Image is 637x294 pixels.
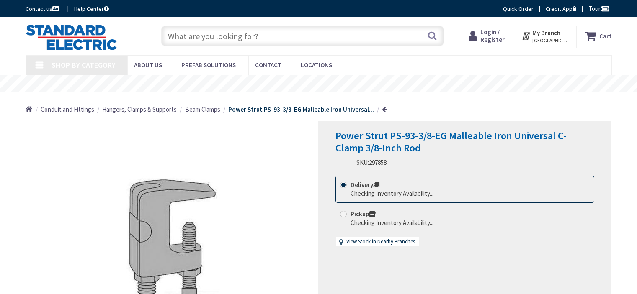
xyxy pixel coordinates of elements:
span: Prefab Solutions [181,61,236,69]
strong: Power Strut PS-93-3/8-EG Malleable Iron Universal... [228,105,374,113]
a: Hangers, Clamps & Supports [102,105,177,114]
a: Cart [585,28,612,43]
span: Hangers, Clamps & Supports [102,105,177,113]
div: Checking Inventory Availability... [351,218,433,227]
div: My Branch [GEOGRAPHIC_DATA], [GEOGRAPHIC_DATA] [521,28,568,43]
span: Login / Register [480,28,505,43]
span: Locations [301,61,332,69]
strong: Cart [599,28,612,43]
span: Conduit and Fittings [41,105,94,113]
span: Shop By Category [52,60,116,70]
a: Contact us [26,5,61,13]
a: Quick Order [503,5,534,13]
strong: Pickup [351,210,376,218]
input: What are you looking for? [161,26,444,46]
strong: My Branch [532,29,560,37]
div: Checking Inventory Availability... [351,189,433,198]
img: Standard Electric [26,24,117,50]
a: Help Center [74,5,109,13]
a: View Stock in Nearby Branches [346,238,415,246]
span: Beam Clamps [185,105,220,113]
div: SKU: [356,158,387,167]
a: Conduit and Fittings [41,105,94,114]
a: Beam Clamps [185,105,220,114]
span: 297858 [369,159,387,166]
span: Tour [588,5,610,13]
span: [GEOGRAPHIC_DATA], [GEOGRAPHIC_DATA] [532,37,568,44]
a: Login / Register [469,28,505,43]
strong: Delivery [351,181,379,189]
span: Power Strut PS-93-3/8-EG Malleable Iron Universal C-Clamp 3/8-Inch Rod [335,129,567,154]
span: Contact [255,61,281,69]
span: About Us [134,61,162,69]
rs-layer: [MEDICAL_DATA]: Our Commitment to Our Employees and Customers [186,79,469,89]
a: Credit App [546,5,576,13]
